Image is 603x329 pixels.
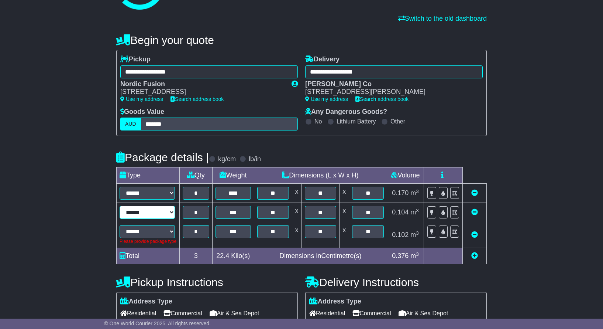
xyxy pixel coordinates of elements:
[305,276,487,288] h4: Delivery Instructions
[292,184,301,203] td: x
[210,308,259,319] span: Air & Sea Depot
[120,55,151,64] label: Pickup
[120,298,172,306] label: Address Type
[392,231,409,238] span: 0.102
[120,308,156,319] span: Residential
[212,248,254,264] td: Kilo(s)
[309,298,361,306] label: Address Type
[120,88,284,96] div: [STREET_ADDRESS]
[392,252,409,260] span: 0.376
[410,189,419,197] span: m
[416,208,419,213] sup: 3
[398,15,487,22] a: Switch to the old dashboard
[249,155,261,163] label: lb/in
[471,252,478,260] a: Add new item
[305,108,387,116] label: Any Dangerous Goods?
[471,208,478,216] a: Remove this item
[117,167,180,184] td: Type
[104,320,211,326] span: © One World Courier 2025. All rights reserved.
[120,80,284,88] div: Nordic Fusion
[120,96,163,102] a: Use my address
[410,208,419,216] span: m
[120,118,141,130] label: AUD
[218,155,236,163] label: kg/cm
[416,230,419,236] sup: 3
[340,203,349,222] td: x
[116,151,209,163] h4: Package details |
[120,238,176,245] div: Please provide package type
[416,189,419,194] sup: 3
[355,96,409,102] a: Search address book
[116,34,487,46] h4: Begin your quote
[387,167,424,184] td: Volume
[120,108,164,116] label: Goods Value
[337,118,376,125] label: Lithium Battery
[254,248,387,264] td: Dimensions in Centimetre(s)
[305,96,348,102] a: Use my address
[309,308,345,319] span: Residential
[212,167,254,184] td: Weight
[416,251,419,257] sup: 3
[305,88,475,96] div: [STREET_ADDRESS][PERSON_NAME]
[254,167,387,184] td: Dimensions (L x W x H)
[117,248,180,264] td: Total
[292,203,301,222] td: x
[116,276,298,288] h4: Pickup Instructions
[471,231,478,238] a: Remove this item
[180,248,213,264] td: 3
[392,208,409,216] span: 0.104
[170,96,224,102] a: Search address book
[180,167,213,184] td: Qty
[352,308,391,319] span: Commercial
[399,308,448,319] span: Air & Sea Depot
[340,222,349,248] td: x
[216,252,229,260] span: 22.4
[340,184,349,203] td: x
[163,308,202,319] span: Commercial
[305,80,475,88] div: [PERSON_NAME] Co
[292,222,301,248] td: x
[392,189,409,197] span: 0.170
[471,189,478,197] a: Remove this item
[305,55,340,64] label: Delivery
[410,252,419,260] span: m
[314,118,322,125] label: No
[390,118,405,125] label: Other
[410,231,419,238] span: m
